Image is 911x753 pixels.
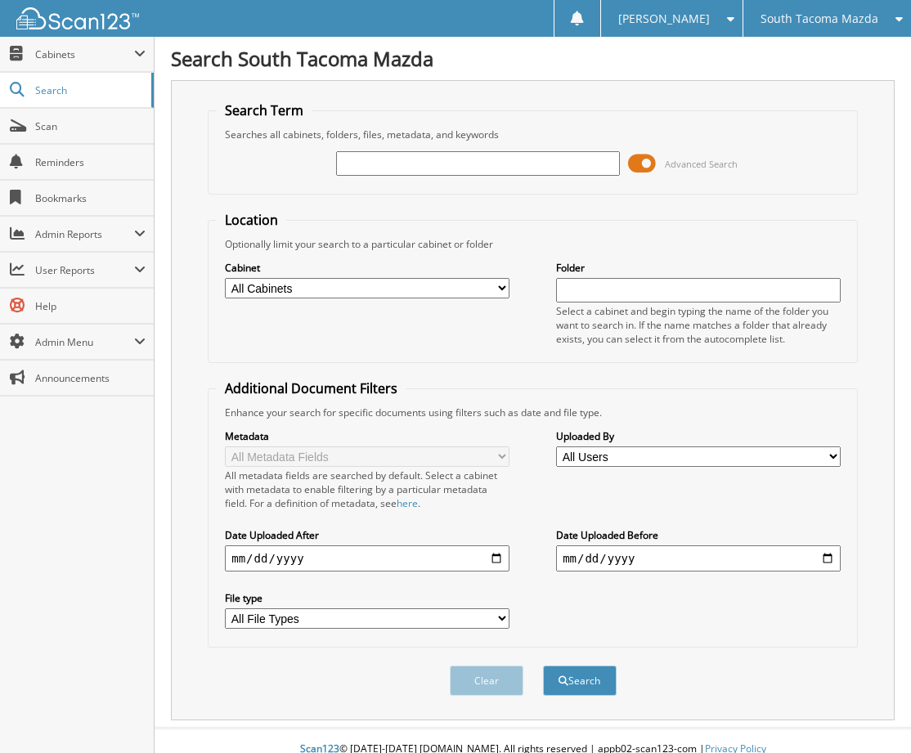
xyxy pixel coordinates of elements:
div: Optionally limit your search to a particular cabinet or folder [217,237,849,251]
span: Advanced Search [665,158,738,170]
legend: Location [217,211,286,229]
label: File type [225,591,509,605]
span: Search [35,83,143,97]
legend: Additional Document Filters [217,379,406,397]
div: All metadata fields are searched by default. Select a cabinet with metadata to enable filtering b... [225,468,509,510]
input: end [556,545,841,571]
button: Clear [450,666,523,696]
div: Enhance your search for specific documents using filters such as date and file type. [217,406,849,419]
button: Search [543,666,617,696]
label: Uploaded By [556,429,841,443]
span: Admin Reports [35,227,134,241]
label: Date Uploaded Before [556,528,841,542]
span: Help [35,299,146,313]
span: Admin Menu [35,335,134,349]
span: Announcements [35,371,146,385]
span: Bookmarks [35,191,146,205]
img: scan123-logo-white.svg [16,7,139,29]
span: User Reports [35,263,134,277]
input: start [225,545,509,571]
span: South Tacoma Mazda [761,14,878,24]
span: [PERSON_NAME] [618,14,710,24]
span: Scan [35,119,146,133]
h1: Search South Tacoma Mazda [171,45,895,72]
a: here [397,496,418,510]
span: Cabinets [35,47,134,61]
label: Folder [556,261,841,275]
label: Date Uploaded After [225,528,509,542]
legend: Search Term [217,101,312,119]
label: Metadata [225,429,509,443]
div: Searches all cabinets, folders, files, metadata, and keywords [217,128,849,141]
div: Select a cabinet and begin typing the name of the folder you want to search in. If the name match... [556,304,841,346]
span: Reminders [35,155,146,169]
label: Cabinet [225,261,509,275]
